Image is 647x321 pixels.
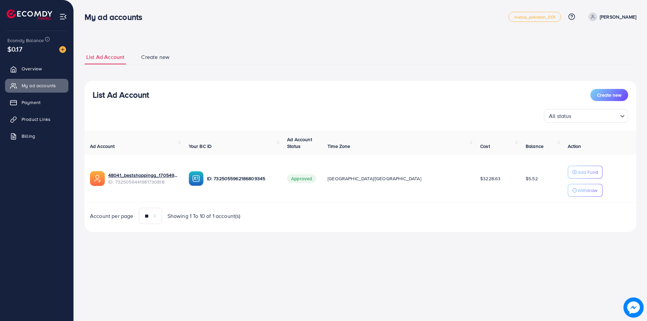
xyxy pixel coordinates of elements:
[586,12,636,21] a: [PERSON_NAME]
[568,184,603,197] button: Withdraw
[90,143,115,150] span: Ad Account
[7,9,52,20] img: logo
[22,99,40,106] span: Payment
[5,62,68,75] a: Overview
[578,186,597,194] p: Withdraw
[22,65,42,72] span: Overview
[86,53,124,61] span: List Ad Account
[59,46,66,53] img: image
[526,175,538,182] span: $5.52
[597,92,621,98] span: Create new
[5,96,68,109] a: Payment
[22,133,35,139] span: Billing
[548,111,573,121] span: All status
[85,12,148,22] h3: My ad accounts
[287,174,316,183] span: Approved
[287,136,312,150] span: Ad Account Status
[568,166,603,179] button: Add Fund
[526,143,544,150] span: Balance
[5,113,68,126] a: Product Links
[509,12,561,22] a: metap_pakistan_001
[480,175,500,182] span: $3228.63
[328,143,350,150] span: Time Zone
[623,297,644,318] img: image
[328,175,421,182] span: [GEOGRAPHIC_DATA]/[GEOGRAPHIC_DATA]
[578,168,598,176] p: Add Fund
[7,37,44,44] span: Ecomdy Balance
[22,116,51,123] span: Product Links
[480,143,490,150] span: Cost
[189,171,204,186] img: ic-ba-acc.ded83a64.svg
[5,129,68,143] a: Billing
[600,13,636,21] p: [PERSON_NAME]
[514,15,555,19] span: metap_pakistan_001
[108,179,178,185] span: ID: 7325056441981730818
[90,212,133,220] span: Account per page
[544,109,628,123] div: Search for option
[189,143,212,150] span: Your BC ID
[108,172,178,179] a: 48041_bestshoppingg_1705497623891
[568,143,581,150] span: Action
[574,110,617,121] input: Search for option
[167,212,241,220] span: Showing 1 To 10 of 1 account(s)
[108,172,178,186] div: <span class='underline'>48041_bestshoppingg_1705497623891</span></br>7325056441981730818
[141,53,170,61] span: Create new
[7,44,22,54] span: $0.17
[207,174,277,183] p: ID: 7325055962186809345
[59,13,67,21] img: menu
[93,90,149,100] h3: List Ad Account
[90,171,105,186] img: ic-ads-acc.e4c84228.svg
[5,79,68,92] a: My ad accounts
[590,89,628,101] button: Create new
[22,82,56,89] span: My ad accounts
